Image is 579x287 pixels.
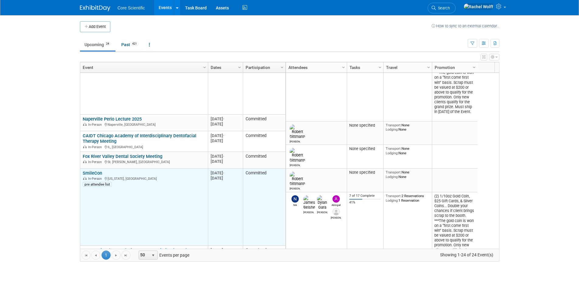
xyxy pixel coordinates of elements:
[202,65,207,70] span: Column Settings
[223,133,224,138] span: -
[83,248,187,259] a: 2025 National Funeral Directors Association (NFDA) International Convention & Expo
[386,194,402,198] span: Transport:
[118,5,145,10] span: Core Scientific
[243,246,285,272] td: Committed
[386,175,398,179] span: Lodging:
[464,3,494,10] img: Rachel Wolff
[243,131,285,152] td: Committed
[340,62,347,71] a: Column Settings
[290,125,305,139] img: Robert Dittmann
[288,62,343,73] a: Attendees
[386,170,402,174] span: Transport:
[117,39,143,50] a: Past421
[83,133,196,144] a: CAIDT Chicago Academy of Interdisciplinary Dentofacial Therapy Meeting
[84,253,88,258] span: Go to the first page
[290,203,300,207] div: Nik Koelblinger
[83,160,87,163] img: In-Person Event
[211,116,240,121] div: [DATE]
[83,145,87,148] img: In-Person Event
[83,123,87,126] img: In-Person Event
[317,210,328,214] div: Dylan Gara
[102,251,111,260] span: 1
[211,170,240,176] div: [DATE]
[123,253,128,258] span: Go to the last page
[211,133,240,138] div: [DATE]
[130,42,139,46] span: 421
[83,122,205,127] div: Naperville, [GEOGRAPHIC_DATA]
[83,144,205,149] div: IL, [GEOGRAPHIC_DATA]
[211,159,240,164] div: [DATE]
[333,195,340,203] img: Abbigail Belshe
[243,114,285,131] td: Committed
[88,160,104,164] span: In-Person
[386,146,402,151] span: Transport:
[211,138,240,143] div: [DATE]
[290,172,305,186] img: Robert Dittmann
[80,21,110,32] button: Add Event
[290,148,305,162] img: Robert Dittmann
[290,139,300,143] div: Robert Dittmann
[237,65,242,70] span: Column Settings
[349,200,381,205] div: 41%
[201,62,208,71] a: Column Settings
[386,198,398,203] span: Lodging:
[83,159,205,164] div: St. [PERSON_NAME], [GEOGRAPHIC_DATA]
[331,203,341,207] div: Abbigail Belshe
[303,210,314,214] div: James Belshe
[377,62,383,71] a: Column Settings
[211,176,240,181] div: [DATE]
[246,62,281,73] a: Participation
[386,170,429,179] div: None None
[223,154,224,159] span: -
[426,65,431,70] span: Column Settings
[83,154,162,159] a: Fox River Valley Dental Society Meeting
[83,116,142,122] a: Naperville Perio Lecture 2025
[436,6,450,10] span: Search
[93,253,98,258] span: Go to the previous page
[243,37,285,114] td: Committed
[211,121,240,127] div: [DATE]
[428,3,456,13] a: Search
[341,65,346,70] span: Column Settings
[80,39,115,50] a: Upcoming24
[331,215,341,219] div: Alex Belshe
[386,123,402,127] span: Transport:
[349,170,381,175] div: None specified
[290,186,300,190] div: Robert Dittmann
[386,127,398,132] span: Lodging:
[471,62,477,71] a: Column Settings
[223,171,224,175] span: -
[88,177,104,181] span: In-Person
[211,62,239,73] a: Dates
[435,62,474,73] a: Promotion
[243,152,285,169] td: Committed
[472,65,477,70] span: Column Settings
[349,194,381,198] div: 7 of 17 Complete
[121,251,130,260] a: Go to the last page
[434,251,499,259] span: Showing 1-24 of 24 Event(s)
[211,154,240,159] div: [DATE]
[223,248,224,252] span: -
[83,170,102,176] a: SmileCon
[81,251,91,260] a: Go to the first page
[80,5,110,11] img: ExhibitDay
[291,195,299,203] img: Nik Koelblinger
[350,62,379,73] a: Tasks
[223,117,224,121] span: -
[211,248,240,253] div: [DATE]
[88,123,104,127] span: In-Person
[83,177,87,180] img: In-Person Event
[236,62,243,71] a: Column Settings
[243,169,285,246] td: Committed
[83,62,204,73] a: Event
[280,65,284,70] span: Column Settings
[114,253,119,258] span: Go to the next page
[83,182,112,187] div: pre attendee list
[290,163,300,167] div: Robert Dittmann
[139,251,149,259] span: 50
[432,44,477,121] td: (1) 1/10oz Gold Coin, $25 Gift Cards, & Silver Coins... Double your chances if client brings scra...
[303,195,315,210] img: James Belshe
[432,192,477,269] td: (2) 1/10oz Gold Coin, $25 Gift Cards, & Silver Coins... Double your chances if client brings scra...
[151,253,156,258] span: select
[386,62,428,73] a: Travel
